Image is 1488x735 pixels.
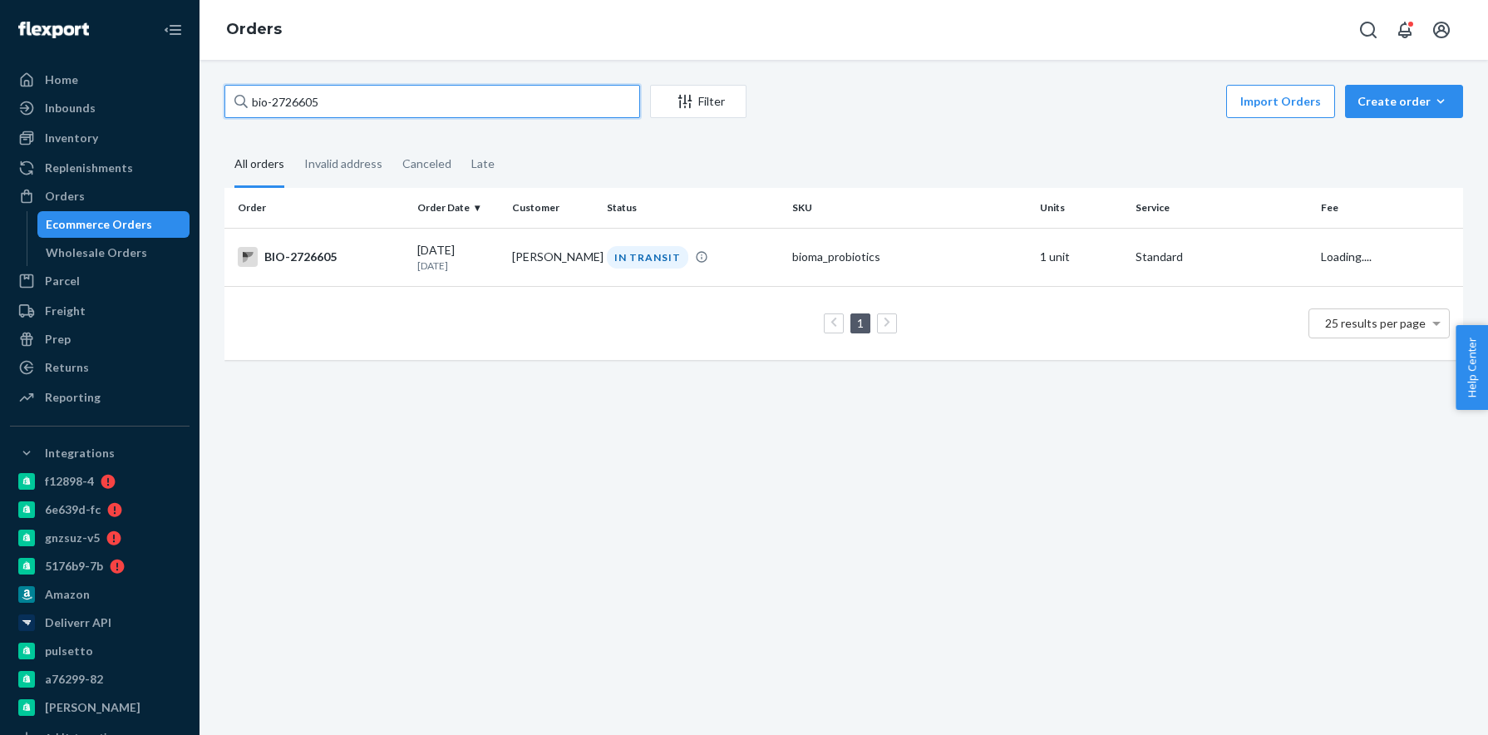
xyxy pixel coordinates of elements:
[45,273,80,289] div: Parcel
[45,303,86,319] div: Freight
[1357,93,1451,110] div: Create order
[10,67,190,93] a: Home
[792,249,1027,265] div: bioma_probiotics
[10,155,190,181] a: Replenishments
[45,445,115,461] div: Integrations
[10,125,190,151] a: Inventory
[10,694,190,721] a: [PERSON_NAME]
[786,188,1033,228] th: SKU
[46,244,147,261] div: Wholesale Orders
[10,553,190,580] a: 5176b9-7b
[304,142,382,185] div: Invalid address
[10,384,190,411] a: Reporting
[156,13,190,47] button: Close Navigation
[45,643,93,659] div: pulsetto
[10,354,190,381] a: Returns
[1226,85,1335,118] button: Import Orders
[45,100,96,116] div: Inbounds
[213,6,295,54] ol: breadcrumbs
[224,188,411,228] th: Order
[10,525,190,551] a: gnzsuz-v5
[417,259,499,273] p: [DATE]
[471,142,495,185] div: Late
[651,93,746,110] div: Filter
[1456,325,1488,410] button: Help Center
[46,216,152,233] div: Ecommerce Orders
[1345,85,1463,118] button: Create order
[45,331,71,348] div: Prep
[1314,228,1463,286] td: Loading....
[45,188,85,205] div: Orders
[402,142,451,185] div: Canceled
[10,298,190,324] a: Freight
[1425,13,1458,47] button: Open account menu
[600,188,786,228] th: Status
[505,228,600,286] td: [PERSON_NAME]
[45,72,78,88] div: Home
[45,558,103,575] div: 5176b9-7b
[37,239,190,266] a: Wholesale Orders
[417,242,499,273] div: [DATE]
[226,20,282,38] a: Orders
[45,473,94,490] div: f12898-4
[1314,188,1463,228] th: Fee
[45,671,103,688] div: a76299-82
[45,614,111,631] div: Deliverr API
[10,638,190,664] a: pulsetto
[238,247,404,267] div: BIO-2726605
[10,268,190,294] a: Parcel
[45,389,101,406] div: Reporting
[10,183,190,210] a: Orders
[1129,188,1315,228] th: Service
[45,586,90,603] div: Amazon
[10,95,190,121] a: Inbounds
[607,246,688,269] div: IN TRANSIT
[45,130,98,146] div: Inventory
[1136,249,1308,265] p: Standard
[854,316,867,330] a: Page 1 is your current page
[1325,316,1426,330] span: 25 results per page
[10,666,190,693] a: a76299-82
[234,142,284,188] div: All orders
[1033,228,1128,286] td: 1 unit
[10,609,190,636] a: Deliverr API
[512,200,594,215] div: Customer
[10,496,190,523] a: 6e639d-fc
[1388,13,1421,47] button: Open notifications
[18,22,89,38] img: Flexport logo
[411,188,505,228] th: Order Date
[45,160,133,176] div: Replenishments
[37,211,190,238] a: Ecommerce Orders
[224,85,640,118] input: Search orders
[10,581,190,608] a: Amazon
[45,530,100,546] div: gnzsuz-v5
[1352,13,1385,47] button: Open Search Box
[10,468,190,495] a: f12898-4
[45,501,101,518] div: 6e639d-fc
[45,699,140,716] div: [PERSON_NAME]
[650,85,746,118] button: Filter
[1033,188,1128,228] th: Units
[45,359,89,376] div: Returns
[10,440,190,466] button: Integrations
[10,326,190,353] a: Prep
